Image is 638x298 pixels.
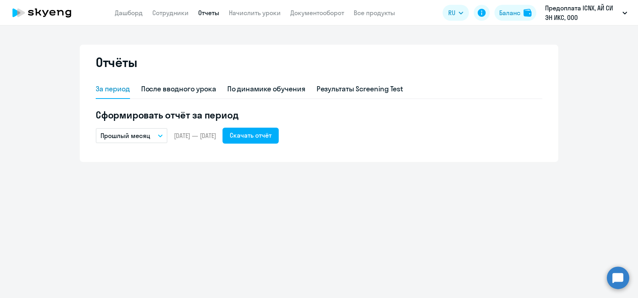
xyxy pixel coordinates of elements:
[223,128,279,144] button: Скачать отчёт
[96,84,130,94] div: За период
[354,9,395,17] a: Все продукты
[152,9,189,17] a: Сотрудники
[96,54,137,70] h2: Отчёты
[227,84,305,94] div: По динамике обучения
[115,9,143,17] a: Дашборд
[499,8,520,18] div: Баланс
[174,131,216,140] span: [DATE] — [DATE]
[448,8,455,18] span: RU
[100,131,150,140] p: Прошлый месяц
[96,109,542,121] h5: Сформировать отчёт за период
[198,9,219,17] a: Отчеты
[524,9,532,17] img: balance
[290,9,344,17] a: Документооборот
[229,9,281,17] a: Начислить уроки
[141,84,216,94] div: После вводного урока
[541,3,631,22] button: Предоплата ICNX, АЙ СИ ЭН ИКС, ООО
[443,5,469,21] button: RU
[230,130,272,140] div: Скачать отчёт
[317,84,404,94] div: Результаты Screening Test
[96,128,167,143] button: Прошлый месяц
[494,5,536,21] button: Балансbalance
[545,3,619,22] p: Предоплата ICNX, АЙ СИ ЭН ИКС, ООО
